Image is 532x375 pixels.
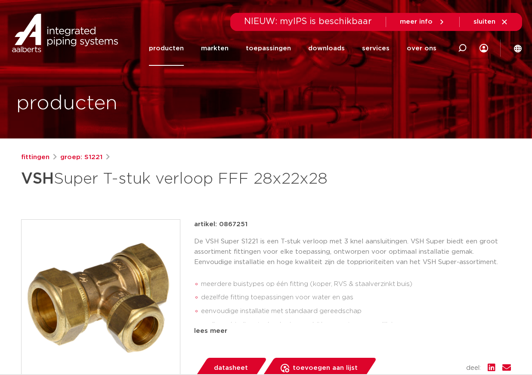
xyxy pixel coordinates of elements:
[244,17,372,26] span: NIEUW: myIPS is beschikbaar
[201,291,511,304] li: dezelfde fitting toepassingen voor water en gas
[214,361,248,375] span: datasheet
[149,31,184,66] a: producten
[473,18,495,25] span: sluiten
[21,166,344,192] h1: Super T-stuk verloop FFF 28x22x28
[201,304,511,318] li: eenvoudige installatie met standaard gereedschap
[201,31,229,66] a: markten
[473,18,508,26] a: sluiten
[194,237,511,267] p: De VSH Super S1221 is een T-stuk verloop met 3 knel aansluitingen. VSH Super biedt een groot asso...
[293,361,358,375] span: toevoegen aan lijst
[246,31,291,66] a: toepassingen
[201,318,511,332] li: snelle verbindingstechnologie waarbij her-montage mogelijk is
[466,363,481,373] span: deel:
[479,31,488,66] div: my IPS
[201,277,511,291] li: meerdere buistypes op één fitting (koper, RVS & staalverzinkt buis)
[407,31,436,66] a: over ons
[400,18,445,26] a: meer info
[400,18,433,25] span: meer info
[362,31,390,66] a: services
[21,152,49,163] a: fittingen
[16,90,118,117] h1: producten
[308,31,345,66] a: downloads
[194,219,247,230] p: artikel: 0867251
[194,326,511,336] div: lees meer
[149,31,436,66] nav: Menu
[60,152,102,163] a: groep: S1221
[21,171,54,187] strong: VSH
